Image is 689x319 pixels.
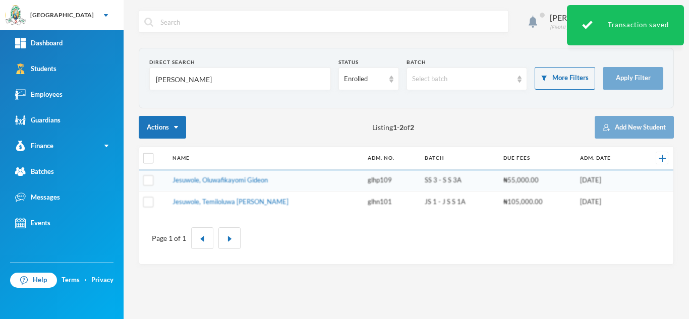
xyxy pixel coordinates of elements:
[173,198,289,206] a: Jesuwole, Temiloluwa [PERSON_NAME]
[498,147,575,170] th: Due Fees
[420,170,498,192] td: SS 3 - S S 3A
[393,123,397,132] b: 1
[575,147,638,170] th: Adm. Date
[155,68,325,91] input: Name, Admin No, Phone number, Email Address
[420,147,498,170] th: Batch
[15,38,63,48] div: Dashboard
[535,67,595,90] button: More Filters
[344,74,384,84] div: Enrolled
[498,191,575,212] td: ₦105,000.00
[407,58,528,66] div: Batch
[91,275,113,285] a: Privacy
[6,6,26,26] img: logo
[15,192,60,203] div: Messages
[420,191,498,212] td: JS 1 - J S S 1A
[399,123,404,132] b: 2
[15,141,53,151] div: Finance
[338,58,399,66] div: Status
[15,115,61,125] div: Guardians
[659,155,666,162] img: +
[15,63,56,74] div: Students
[603,67,663,90] button: Apply Filter
[152,233,186,243] div: Page 1 of 1
[15,166,54,177] div: Batches
[139,116,186,139] button: Actions
[372,122,414,133] span: Listing - of
[595,116,674,139] button: Add New Student
[85,275,87,285] div: ·
[410,123,414,132] b: 2
[167,147,363,170] th: Name
[62,275,80,285] a: Terms
[159,11,503,33] input: Search
[363,147,420,170] th: Adm. No.
[144,18,153,27] img: search
[550,24,635,31] div: [EMAIL_ADDRESS][DOMAIN_NAME]
[30,11,94,20] div: [GEOGRAPHIC_DATA]
[15,89,63,100] div: Employees
[575,191,638,212] td: [DATE]
[412,74,513,84] div: Select batch
[363,170,420,192] td: glhp109
[498,170,575,192] td: ₦55,000.00
[363,191,420,212] td: glhn101
[567,5,684,45] div: Transaction saved
[15,218,50,228] div: Events
[149,58,331,66] div: Direct Search
[173,176,268,184] a: Jesuwole, Oluwafikayomi Gideon
[575,170,638,192] td: [DATE]
[10,273,57,288] a: Help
